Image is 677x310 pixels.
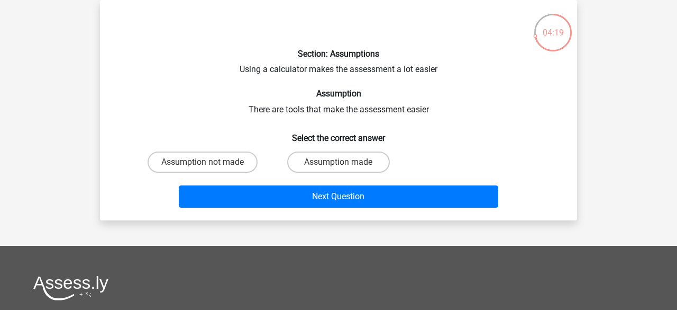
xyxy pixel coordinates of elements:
h6: Assumption [117,88,560,99]
div: Using a calculator makes the assessment a lot easier There are tools that make the assessment easier [104,8,573,212]
div: 04:19 [533,13,573,39]
button: Next Question [179,185,499,208]
label: Assumption made [287,152,389,173]
label: Assumption not made [148,152,258,173]
img: Assessly logo [33,276,108,300]
h6: Select the correct answer [117,125,560,143]
h6: Section: Assumptions [117,49,560,59]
